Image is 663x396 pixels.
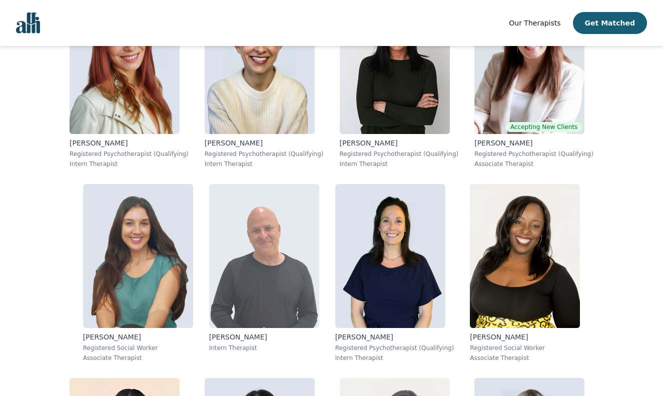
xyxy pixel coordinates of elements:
[340,138,459,148] p: [PERSON_NAME]
[573,12,647,34] button: Get Matched
[209,332,319,342] p: [PERSON_NAME]
[470,354,580,362] p: Associate Therapist
[201,176,327,370] a: Jeff_Watson[PERSON_NAME]Intern Therapist
[470,332,580,342] p: [PERSON_NAME]
[16,12,40,33] img: alli logo
[509,19,560,27] span: Our Therapists
[335,344,454,352] p: Registered Psychotherapist (Qualifying)
[70,150,189,158] p: Registered Psychotherapist (Qualifying)
[474,150,593,158] p: Registered Psychotherapist (Qualifying)
[474,138,593,148] p: [PERSON_NAME]
[70,138,189,148] p: [PERSON_NAME]
[509,17,560,29] a: Our Therapists
[209,344,319,352] p: Intern Therapist
[470,344,580,352] p: Registered Social Worker
[83,332,193,342] p: [PERSON_NAME]
[205,138,324,148] p: [PERSON_NAME]
[205,160,324,168] p: Intern Therapist
[474,160,593,168] p: Associate Therapist
[340,160,459,168] p: Intern Therapist
[340,150,459,158] p: Registered Psychotherapist (Qualifying)
[505,122,582,132] span: Accepting New Clients
[205,150,324,158] p: Registered Psychotherapist (Qualifying)
[83,344,193,352] p: Registered Social Worker
[327,176,462,370] a: Julia_Finetti[PERSON_NAME]Registered Psychotherapist (Qualifying)Intern Therapist
[70,160,189,168] p: Intern Therapist
[83,184,193,328] img: Amrit_Bhangoo
[335,354,454,362] p: Intern Therapist
[75,176,201,370] a: Amrit_Bhangoo[PERSON_NAME]Registered Social WorkerAssociate Therapist
[470,184,580,328] img: Natasha_Halliday
[335,332,454,342] p: [PERSON_NAME]
[462,176,588,370] a: Natasha_Halliday[PERSON_NAME]Registered Social WorkerAssociate Therapist
[83,354,193,362] p: Associate Therapist
[209,184,319,328] img: Jeff_Watson
[335,184,445,328] img: Julia_Finetti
